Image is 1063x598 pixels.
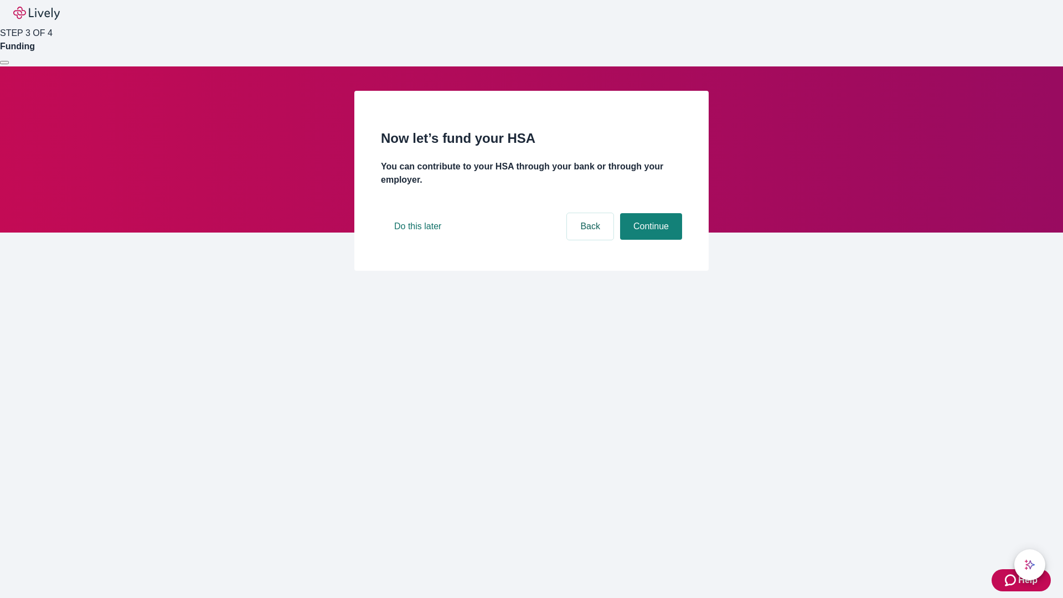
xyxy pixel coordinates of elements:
img: Lively [13,7,60,20]
button: Back [567,213,613,240]
button: Zendesk support iconHelp [992,569,1051,591]
span: Help [1018,574,1038,587]
button: Continue [620,213,682,240]
svg: Lively AI Assistant [1024,559,1035,570]
svg: Zendesk support icon [1005,574,1018,587]
h2: Now let’s fund your HSA [381,128,682,148]
button: Do this later [381,213,455,240]
button: chat [1014,549,1045,580]
h4: You can contribute to your HSA through your bank or through your employer. [381,160,682,187]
